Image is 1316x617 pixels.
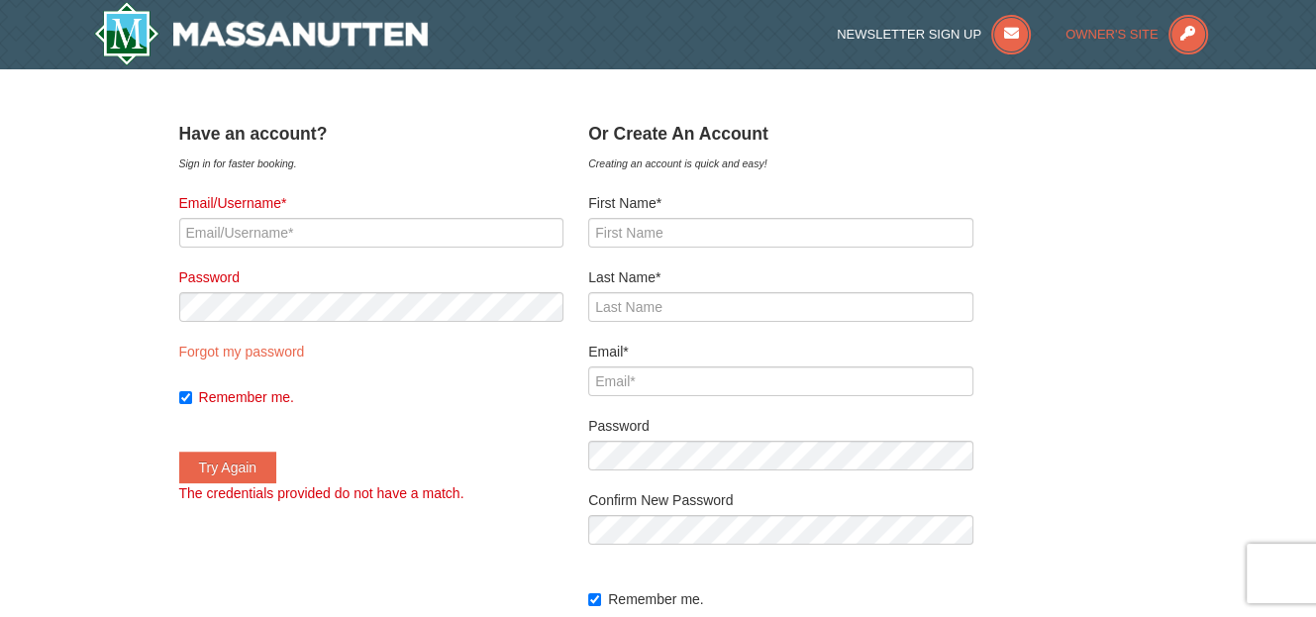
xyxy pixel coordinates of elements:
[199,387,564,407] label: Remember me.
[588,342,973,361] label: Email*
[179,193,564,213] label: Email/Username*
[588,267,973,287] label: Last Name*
[179,344,305,360] a: Forgot my password
[179,267,564,287] label: Password
[588,193,973,213] label: First Name*
[588,154,973,173] div: Creating an account is quick and easy!
[179,154,564,173] div: Sign in for faster booking.
[179,218,564,248] input: Email/Username*
[94,2,429,65] img: Massanutten Resort Logo
[179,124,564,144] h4: Have an account?
[588,124,973,144] h4: Or Create An Account
[1065,27,1208,42] a: Owner's Site
[588,490,973,510] label: Confirm New Password
[608,589,973,609] label: Remember me.
[837,27,981,42] span: Newsletter Sign Up
[94,2,429,65] a: Massanutten Resort
[837,27,1031,42] a: Newsletter Sign Up
[588,416,973,436] label: Password
[588,366,973,396] input: Email*
[1065,27,1159,42] span: Owner's Site
[588,292,973,322] input: Last Name
[588,218,973,248] input: First Name
[179,452,277,483] button: Try Again
[179,485,464,501] span: The credentials provided do not have a match.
